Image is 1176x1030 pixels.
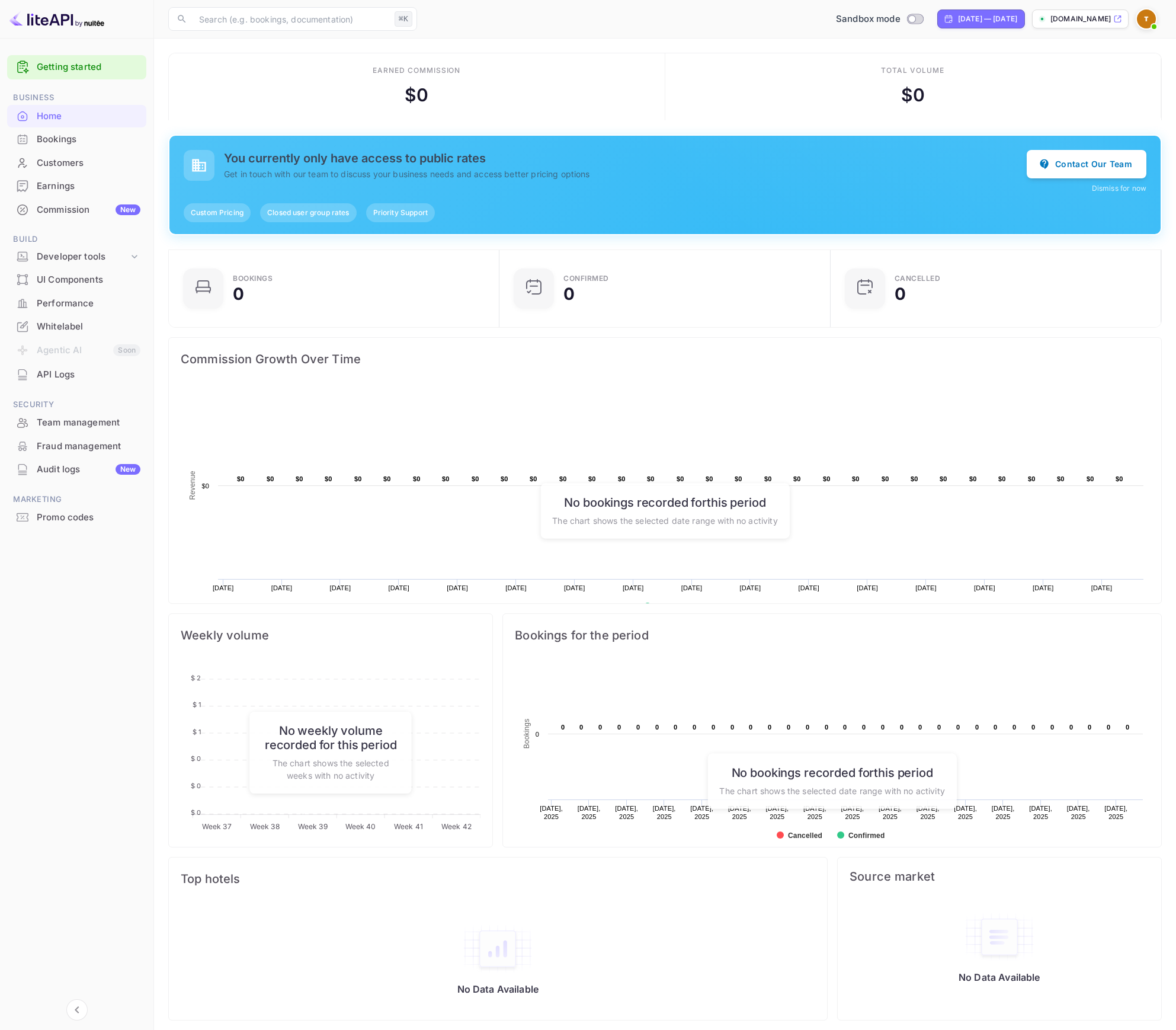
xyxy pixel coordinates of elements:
[191,754,201,763] tspan: $ 0
[184,207,251,218] span: Custom Pricing
[1050,724,1054,731] text: 0
[193,727,201,735] tspan: $ 1
[250,821,280,830] tspan: Week 38
[655,603,685,611] text: Revenue
[9,9,104,28] img: LiteAPI logo
[7,363,146,386] div: API Logs
[1028,475,1036,482] text: $0
[536,731,539,738] text: 0
[1069,724,1073,731] text: 0
[552,514,777,527] p: The chart shows the selected date range with no activity
[37,440,140,453] div: Fraud management
[37,250,129,264] div: Developer tools
[472,475,479,482] text: $0
[956,724,960,731] text: 0
[740,584,761,591] text: [DATE]
[394,821,423,830] tspan: Week 41
[588,475,596,482] text: $0
[7,268,146,292] div: UI Components
[523,719,531,749] text: Bookings
[298,821,328,830] tspan: Week 39
[7,411,146,434] div: Team management
[895,286,906,302] div: 0
[373,65,460,76] div: Earned commission
[1087,475,1094,482] text: $0
[37,297,140,311] div: Performance
[1067,805,1090,820] text: [DATE], 2025
[998,475,1006,482] text: $0
[66,999,88,1021] button: Collapse navigation
[383,475,391,482] text: $0
[563,286,575,302] div: 0
[693,724,696,731] text: 0
[237,475,245,482] text: $0
[850,869,1149,884] span: Source market
[37,320,140,334] div: Whitelabel
[37,368,140,382] div: API Logs
[501,475,508,482] text: $0
[7,233,146,246] span: Build
[653,805,676,820] text: [DATE], 2025
[530,475,537,482] text: $0
[224,168,1027,180] p: Get in touch with our team to discuss your business needs and access better pricing options
[260,207,356,218] span: Closed user group rates
[191,781,201,789] tspan: $ 0
[806,724,809,731] text: 0
[7,493,146,506] span: Marketing
[712,724,715,731] text: 0
[505,584,527,591] text: [DATE]
[895,275,941,282] div: CANCELLED
[1057,475,1065,482] text: $0
[202,821,232,830] tspan: Week 37
[994,724,997,731] text: 0
[7,292,146,314] a: Performance
[564,584,585,591] text: [DATE]
[940,475,947,482] text: $0
[992,805,1015,820] text: [DATE], 2025
[764,475,772,482] text: $0
[37,180,140,193] div: Earnings
[1027,150,1146,178] button: Contact Our Team
[1092,183,1146,194] button: Dismiss for now
[462,924,533,974] img: empty-state-table2.svg
[7,152,146,174] a: Customers
[7,506,146,529] div: Promo codes
[37,60,140,74] a: Getting started
[674,724,677,731] text: 0
[325,475,332,482] text: $0
[798,584,819,591] text: [DATE]
[578,805,601,820] text: [DATE], 2025
[233,275,273,282] div: Bookings
[735,475,742,482] text: $0
[7,105,146,128] div: Home
[7,175,146,197] a: Earnings
[441,821,472,830] tspan: Week 42
[788,831,822,840] text: Cancelled
[787,724,790,731] text: 0
[954,805,978,820] text: [DATE], 2025
[7,55,146,79] div: Getting started
[366,207,435,218] span: Priority Support
[7,411,146,433] a: Team management
[296,475,303,482] text: $0
[388,584,409,591] text: [DATE]
[915,584,937,591] text: [DATE]
[7,398,146,411] span: Security
[224,151,1027,165] h5: You currently only have access to public rates
[213,584,234,591] text: [DATE]
[233,286,244,302] div: 0
[262,724,400,752] h6: No weekly volume recorded for this period
[616,805,639,820] text: [DATE], 2025
[447,584,468,591] text: [DATE]
[37,511,140,524] div: Promo codes
[881,724,885,731] text: 0
[848,831,885,840] text: Confirmed
[719,766,944,780] h6: No bookings recorded for this period
[825,724,828,731] text: 0
[37,203,140,217] div: Commission
[836,12,901,26] span: Sandbox mode
[1031,724,1035,731] text: 0
[579,724,583,731] text: 0
[7,292,146,315] div: Performance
